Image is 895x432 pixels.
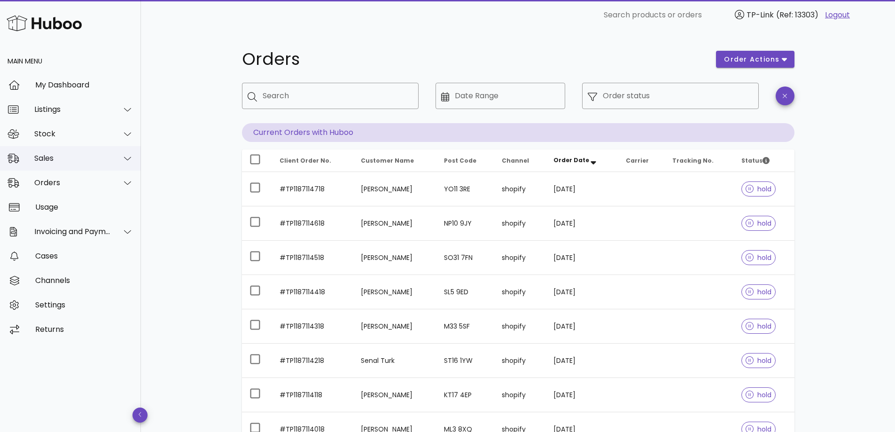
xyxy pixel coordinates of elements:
div: Stock [34,129,111,138]
td: M33 5SF [436,309,494,344]
img: Huboo Logo [7,13,82,33]
td: #TP1187114218 [272,344,353,378]
div: Usage [35,203,133,212]
span: Status [741,157,770,165]
th: Status [734,149,794,172]
div: Cases [35,251,133,260]
p: Current Orders with Huboo [242,123,794,142]
td: shopify [494,241,546,275]
td: [DATE] [546,344,618,378]
span: hold [746,392,772,398]
td: KT17 4EP [436,378,494,412]
td: shopify [494,344,546,378]
td: #TP1187114118 [272,378,353,412]
td: SO31 7FN [436,241,494,275]
td: YO11 3RE [436,172,494,206]
td: [DATE] [546,275,618,309]
td: #TP1187114718 [272,172,353,206]
span: hold [746,357,772,364]
td: [DATE] [546,206,618,241]
td: Senal Turk [353,344,436,378]
div: Orders [34,178,111,187]
span: hold [746,220,772,227]
span: order actions [724,55,780,64]
h1: Orders [242,51,705,68]
span: Order Date [553,156,589,164]
td: #TP1187114418 [272,275,353,309]
td: SL5 9ED [436,275,494,309]
td: [DATE] [546,378,618,412]
span: (Ref: 13303) [776,9,818,20]
span: Post Code [444,157,476,165]
span: Channel [502,157,529,165]
span: Customer Name [361,157,414,165]
th: Tracking No. [665,149,734,172]
th: Order Date: Sorted descending. Activate to remove sorting. [546,149,618,172]
div: My Dashboard [35,80,133,89]
td: [PERSON_NAME] [353,206,436,241]
td: #TP1187114618 [272,206,353,241]
span: hold [746,254,772,261]
td: shopify [494,378,546,412]
div: Channels [35,276,133,285]
td: [DATE] [546,309,618,344]
td: [PERSON_NAME] [353,309,436,344]
td: [DATE] [546,241,618,275]
div: Sales [34,154,111,163]
span: hold [746,186,772,192]
span: hold [746,289,772,295]
td: #TP1187114518 [272,241,353,275]
td: NP10 9JY [436,206,494,241]
th: Post Code [436,149,494,172]
a: Logout [825,9,850,21]
div: Listings [34,105,111,114]
div: Returns [35,325,133,334]
span: hold [746,323,772,330]
th: Client Order No. [272,149,353,172]
td: shopify [494,206,546,241]
td: [PERSON_NAME] [353,275,436,309]
div: Settings [35,300,133,309]
td: shopify [494,275,546,309]
span: Carrier [626,157,649,165]
th: Carrier [618,149,665,172]
span: Client Order No. [280,157,331,165]
td: shopify [494,309,546,344]
td: [PERSON_NAME] [353,378,436,412]
div: Invoicing and Payments [34,227,111,236]
td: [DATE] [546,172,618,206]
button: order actions [716,51,794,68]
span: TP-Link [747,9,774,20]
td: ST16 1YW [436,344,494,378]
span: Tracking No. [672,157,714,165]
th: Customer Name [353,149,436,172]
td: [PERSON_NAME] [353,241,436,275]
td: [PERSON_NAME] [353,172,436,206]
td: #TP1187114318 [272,309,353,344]
td: shopify [494,172,546,206]
th: Channel [494,149,546,172]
